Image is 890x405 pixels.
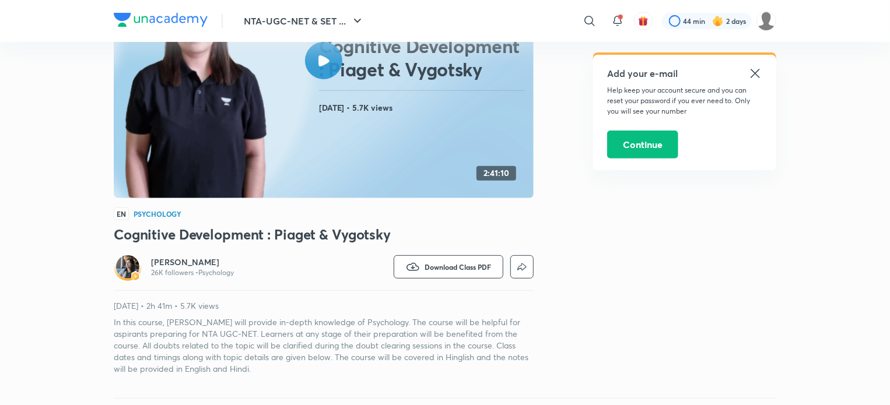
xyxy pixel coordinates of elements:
[151,268,234,277] p: 26K followers • Psychology
[114,207,129,220] span: EN
[425,262,491,272] span: Download Class PDF
[607,131,678,159] button: Continue
[116,255,139,279] img: Avatar
[114,13,208,30] a: Company Logo
[712,15,724,27] img: streak
[394,255,503,279] button: Download Class PDF
[237,9,372,33] button: NTA-UGC-NET & SET ...
[114,300,534,312] p: [DATE] • 2h 41m • 5.7K views
[319,34,529,81] h2: Cognitive Development : Piaget & Vygotsky
[151,256,234,268] a: [PERSON_NAME]
[319,100,529,115] h4: [DATE] • 5.7K views
[134,210,181,217] h4: Psychology
[114,225,534,244] h3: Cognitive Development : Piaget & Vygotsky
[114,253,142,281] a: Avatarbadge
[131,272,139,280] img: badge
[638,16,649,26] img: avatar
[483,168,509,178] h4: 2:41:10
[634,12,653,30] button: avatar
[756,11,776,31] img: Kumarica
[607,66,762,80] h5: Add your e-mail
[114,316,534,375] p: In this course, [PERSON_NAME] will provide in-depth knowledge of Psychology. The course will be h...
[114,13,208,27] img: Company Logo
[607,85,762,117] p: Help keep your account secure and you can reset your password if you ever need to. Only you will ...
